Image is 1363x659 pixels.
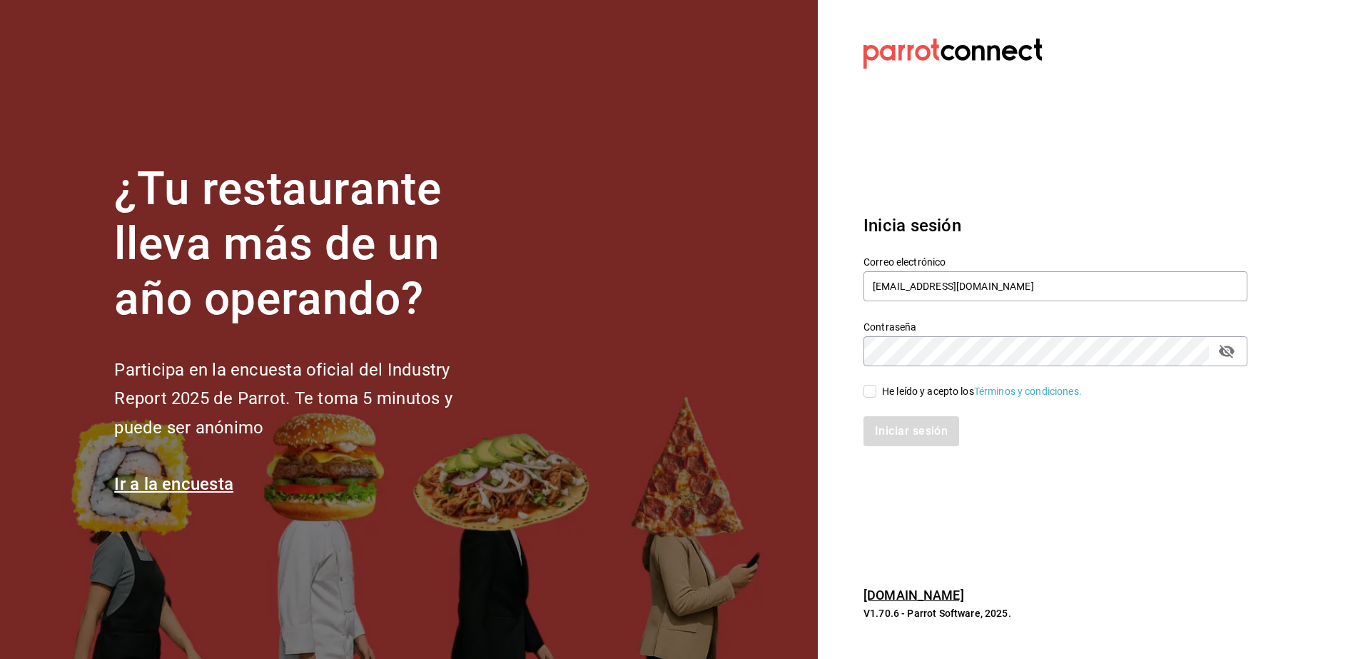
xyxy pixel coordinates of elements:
[114,474,233,494] a: Ir a la encuesta
[882,384,1082,399] div: He leído y acepto los
[863,588,964,603] a: [DOMAIN_NAME]
[114,356,500,443] h2: Participa en la encuesta oficial del Industry Report 2025 de Parrot. Te toma 5 minutos y puede se...
[974,386,1082,397] a: Términos y condiciones.
[114,162,500,326] h1: ¿Tu restaurante lleva más de un año operando?
[863,271,1247,301] input: Ingresa tu correo electrónico
[863,213,1247,238] h3: Inicia sesión
[1215,339,1239,363] button: passwordField
[863,257,1247,267] label: Correo electrónico
[863,322,1247,332] label: Contraseña
[863,606,1247,620] p: V1.70.6 - Parrot Software, 2025.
